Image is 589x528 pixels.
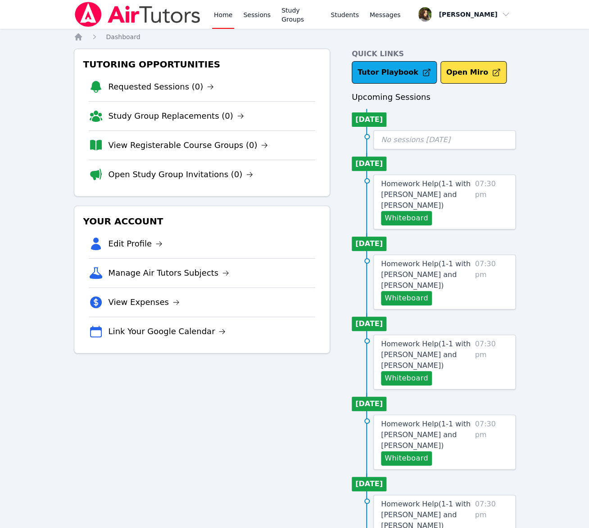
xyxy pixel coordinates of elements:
[381,451,432,465] button: Whiteboard
[352,91,516,103] h3: Upcoming Sessions
[381,179,471,210] span: Homework Help ( 1-1 with [PERSON_NAME] and [PERSON_NAME] )
[352,477,386,491] li: [DATE]
[109,267,230,279] a: Manage Air Tutors Subjects
[381,260,471,290] span: Homework Help ( 1-1 with [PERSON_NAME] and [PERSON_NAME] )
[352,61,437,84] a: Tutor Playbook
[370,10,401,19] span: Messages
[74,32,516,41] nav: Breadcrumb
[475,179,507,225] span: 07:30 pm
[74,2,201,27] img: Air Tutors
[381,371,432,385] button: Whiteboard
[381,179,471,211] a: Homework Help(1-1 with [PERSON_NAME] and [PERSON_NAME])
[352,157,386,171] li: [DATE]
[381,340,471,370] span: Homework Help ( 1-1 with [PERSON_NAME] and [PERSON_NAME] )
[109,139,268,152] a: View Registerable Course Groups (0)
[381,291,432,305] button: Whiteboard
[352,317,386,331] li: [DATE]
[352,237,386,251] li: [DATE]
[440,61,507,84] button: Open Miro
[109,110,244,122] a: Study Group Replacements (0)
[106,33,140,40] span: Dashboard
[106,32,140,41] a: Dashboard
[109,168,254,181] a: Open Study Group Invitations (0)
[352,112,386,127] li: [DATE]
[109,296,180,309] a: View Expenses
[109,325,226,338] a: Link Your Google Calendar
[381,339,471,371] a: Homework Help(1-1 with [PERSON_NAME] and [PERSON_NAME])
[109,81,214,93] a: Requested Sessions (0)
[381,259,471,291] a: Homework Help(1-1 with [PERSON_NAME] and [PERSON_NAME])
[381,135,450,144] span: No sessions [DATE]
[82,213,322,229] h3: Your Account
[381,420,471,450] span: Homework Help ( 1-1 with [PERSON_NAME] and [PERSON_NAME] )
[475,419,507,465] span: 07:30 pm
[475,259,507,305] span: 07:30 pm
[82,56,322,72] h3: Tutoring Opportunities
[352,49,516,59] h4: Quick Links
[381,419,471,451] a: Homework Help(1-1 with [PERSON_NAME] and [PERSON_NAME])
[352,397,386,411] li: [DATE]
[381,211,432,225] button: Whiteboard
[109,237,163,250] a: Edit Profile
[475,339,507,385] span: 07:30 pm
